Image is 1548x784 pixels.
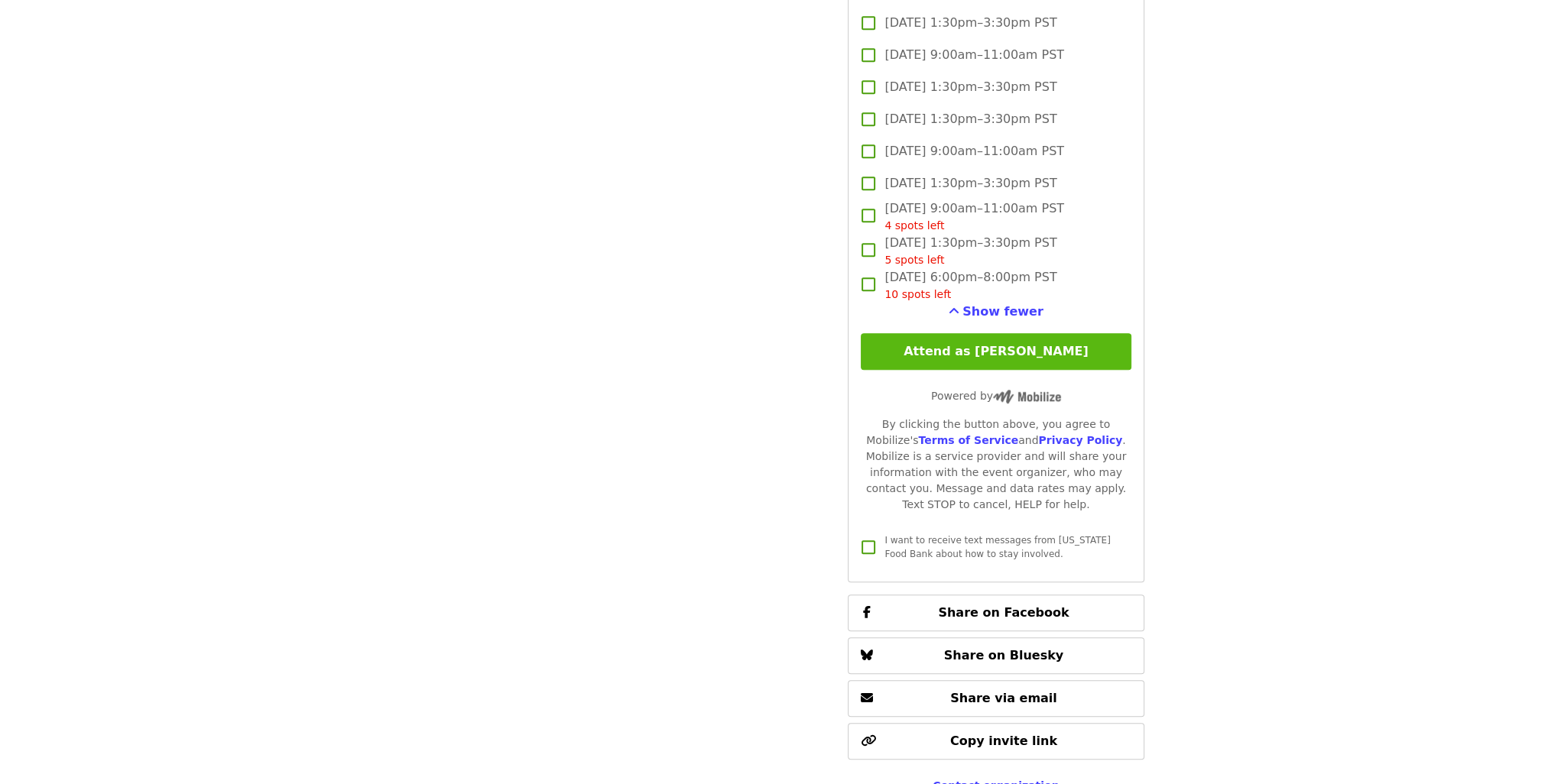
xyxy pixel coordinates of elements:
img: Powered by Mobilize [993,390,1061,403]
span: [DATE] 6:00pm–8:00pm PST [884,268,1056,303]
span: Powered by [931,390,1061,402]
span: [DATE] 9:00am–11:00am PST [884,142,1064,160]
button: Share on Facebook [848,594,1144,631]
span: [DATE] 9:00am–11:00am PST [884,199,1064,234]
span: 4 spots left [884,219,944,232]
span: I want to receive text messages from [US_STATE] Food Bank about how to stay involved. [884,535,1110,559]
span: 10 spots left [884,288,951,300]
a: Terms of Service [918,434,1018,446]
span: Share via email [950,691,1057,705]
button: Share on Bluesky [848,637,1144,674]
span: [DATE] 1:30pm–3:30pm PST [884,78,1056,96]
span: [DATE] 1:30pm–3:30pm PST [884,174,1056,193]
span: 5 spots left [884,254,944,266]
span: [DATE] 1:30pm–3:30pm PST [884,110,1056,128]
span: [DATE] 9:00am–11:00am PST [884,46,1064,64]
span: [DATE] 1:30pm–3:30pm PST [884,234,1056,268]
button: Share via email [848,680,1144,717]
a: Privacy Policy [1038,434,1122,446]
button: Copy invite link [848,723,1144,760]
button: Attend as [PERSON_NAME] [861,333,1131,370]
div: By clicking the button above, you agree to Mobilize's and . Mobilize is a service provider and wi... [861,416,1131,513]
span: [DATE] 1:30pm–3:30pm PST [884,14,1056,32]
span: Share on Facebook [938,605,1069,620]
span: Copy invite link [950,734,1057,748]
span: Share on Bluesky [944,648,1064,663]
button: See more timeslots [949,303,1043,321]
span: Show fewer [962,304,1043,319]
